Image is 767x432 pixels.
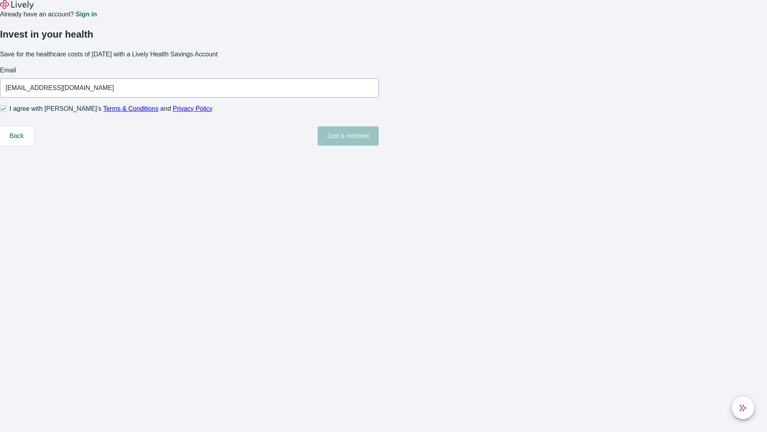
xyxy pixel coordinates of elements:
svg: Lively AI Assistant [739,404,747,412]
button: chat [732,397,754,419]
span: I agree with [PERSON_NAME]’s and [10,104,213,114]
a: Privacy Policy [173,105,213,112]
a: Sign in [76,11,97,18]
a: Terms & Conditions [103,105,159,112]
